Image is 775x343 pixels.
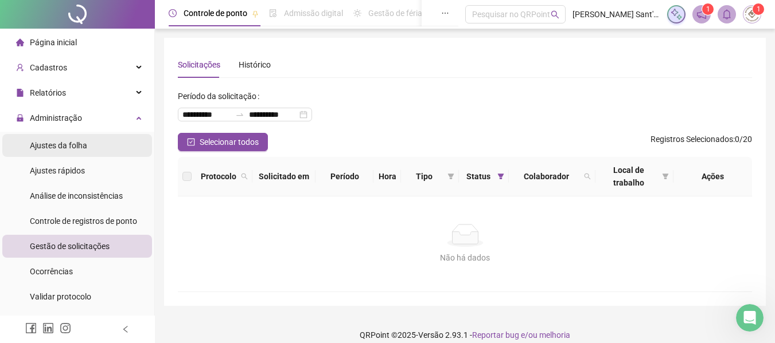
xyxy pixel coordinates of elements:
[169,9,177,17] span: clock-circle
[30,166,85,175] span: Ajustes rápidos
[192,251,738,264] div: Não há dados
[743,6,761,23] img: 40900
[418,330,443,340] span: Versão
[239,58,271,71] div: Histórico
[551,10,559,19] span: search
[670,8,683,21] img: sparkle-icon.fc2bf0ac1784a2077858766a79e2daf3.svg
[316,157,373,196] th: Período
[662,173,669,180] span: filter
[178,58,220,71] div: Solicitações
[16,64,24,72] span: user-add
[200,136,259,148] span: Selecionar todos
[584,173,591,180] span: search
[678,170,747,183] div: Ações
[16,89,24,97] span: file
[353,9,361,17] span: sun
[757,5,761,13] span: 1
[513,170,579,183] span: Colaborador
[445,168,457,185] span: filter
[60,322,71,334] span: instagram
[472,330,570,340] span: Reportar bug e/ou melhoria
[241,173,248,180] span: search
[30,191,123,200] span: Análise de inconsistências
[235,110,244,119] span: to
[284,9,343,18] span: Admissão digital
[201,170,236,183] span: Protocolo
[702,3,714,15] sup: 1
[495,168,507,185] span: filter
[178,87,264,105] label: Período da solicitação
[651,133,752,151] span: : 0 / 20
[573,8,660,21] span: [PERSON_NAME] Sant'[PERSON_NAME] Patisserie
[582,168,593,185] span: search
[373,157,401,196] th: Hora
[252,10,259,17] span: pushpin
[269,9,277,17] span: file-done
[30,242,110,251] span: Gestão de solicitações
[122,325,130,333] span: left
[25,322,37,334] span: facebook
[696,9,707,19] span: notification
[30,88,66,97] span: Relatórios
[30,216,137,226] span: Controle de registros de ponto
[497,173,504,180] span: filter
[239,168,250,185] span: search
[406,170,443,183] span: Tipo
[660,161,671,191] span: filter
[441,9,449,17] span: ellipsis
[187,138,195,146] span: check-square
[753,3,764,15] sup: Atualize o seu contato no menu Meus Dados
[16,38,24,46] span: home
[464,170,493,183] span: Status
[736,304,764,332] iframe: Intercom live chat
[651,135,733,144] span: Registros Selecionados
[30,113,82,123] span: Administração
[178,133,268,151] button: Selecionar todos
[30,141,87,150] span: Ajustes da folha
[706,5,710,13] span: 1
[252,157,316,196] th: Solicitado em
[600,164,657,189] span: Local de trabalho
[447,173,454,180] span: filter
[235,110,244,119] span: swap-right
[42,322,54,334] span: linkedin
[30,38,77,47] span: Página inicial
[30,267,73,276] span: Ocorrências
[722,9,732,19] span: bell
[368,9,426,18] span: Gestão de férias
[30,292,91,301] span: Validar protocolo
[16,114,24,122] span: lock
[184,9,247,18] span: Controle de ponto
[30,63,67,72] span: Cadastros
